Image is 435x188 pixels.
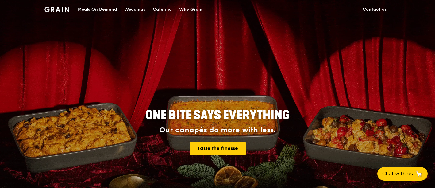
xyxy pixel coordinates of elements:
a: Catering [149,0,175,19]
a: Why Grain [175,0,206,19]
div: Meals On Demand [78,0,117,19]
a: Contact us [359,0,391,19]
div: Weddings [124,0,145,19]
button: Chat with us🦙 [377,167,428,181]
span: Chat with us [382,170,413,178]
a: Weddings [121,0,149,19]
div: Why Grain [179,0,202,19]
a: Taste the finesse [190,142,246,155]
div: Catering [153,0,172,19]
span: 🦙 [415,170,423,178]
img: Grain [44,7,69,12]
